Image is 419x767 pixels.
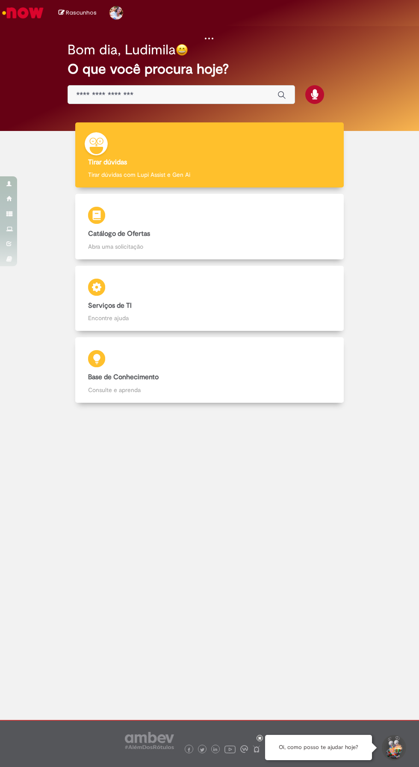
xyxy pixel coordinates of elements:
a: Tirar dúvidas Tirar dúvidas com Lupi Assist e Gen Ai [45,122,374,188]
b: Catálogo de Ofertas [88,229,150,238]
p: Consulte e aprenda [88,386,330,394]
h2: O que você procura hoje? [68,62,352,77]
img: happy-face.png [176,44,188,56]
img: logo_footer_twitter.png [200,748,204,752]
span: Rascunhos [66,9,97,17]
div: Oi, como posso te ajudar hoje? [265,735,372,760]
button: Iniciar Conversa de Suporte [381,735,406,761]
p: Tirar dúvidas com Lupi Assist e Gen Ai [88,170,330,179]
a: Base de Conhecimento Consulte e aprenda [45,337,374,403]
h2: Bom dia, Ludimila [68,42,176,57]
p: Abra uma solicitação [88,242,330,251]
p: Encontre ajuda [88,314,330,322]
img: logo_footer_linkedin.png [213,747,218,752]
b: Base de Conhecimento [88,373,159,381]
a: No momento, sua lista de rascunhos tem 0 Itens [59,9,97,17]
img: ServiceNow [1,4,45,21]
img: logo_footer_youtube.png [224,743,236,755]
b: Tirar dúvidas [88,158,127,166]
b: Serviços de TI [88,301,132,310]
img: logo_footer_ambev_rotulo_gray.png [125,732,174,749]
img: logo_footer_workplace.png [240,745,248,753]
img: logo_footer_facebook.png [187,748,191,752]
a: Serviços de TI Encontre ajuda [45,266,374,331]
a: Catálogo de Ofertas Abra uma solicitação [45,194,374,259]
img: logo_footer_naosei.png [253,745,260,753]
